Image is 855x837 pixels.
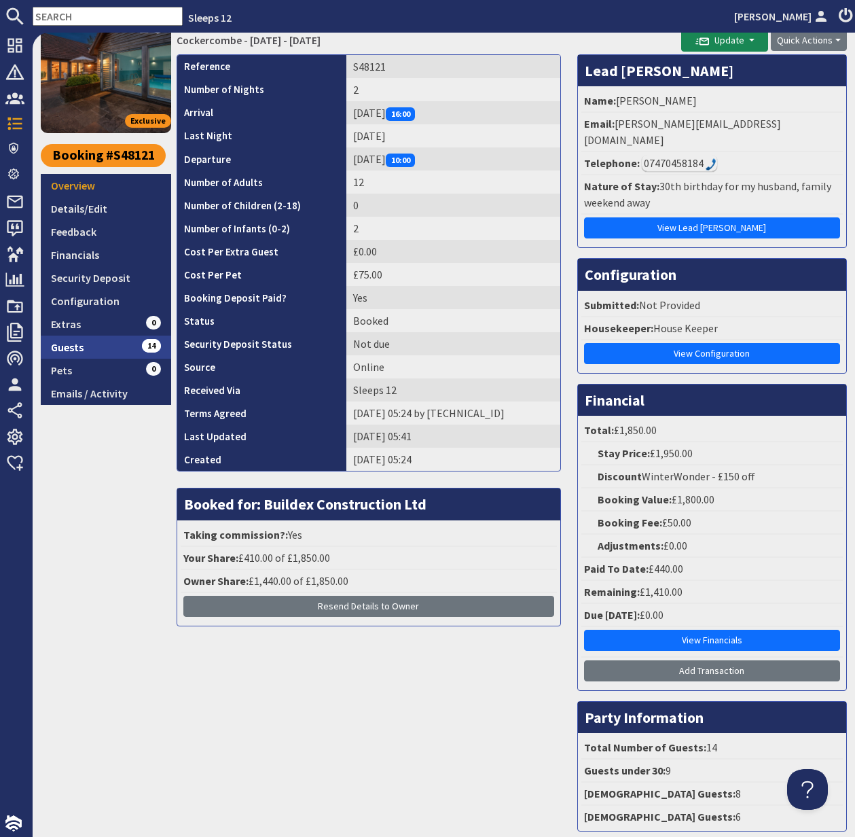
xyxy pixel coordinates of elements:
li: Not Provided [581,294,843,317]
img: Cockercombe's icon [41,3,171,133]
a: Sleeps 12 [188,11,232,24]
input: SEARCH [33,7,183,26]
strong: Name: [584,94,616,107]
td: [DATE] 05:24 [346,448,560,471]
a: Configuration [41,289,171,313]
strong: Due [DATE]: [584,608,640,622]
li: £0.00 [581,535,843,558]
span: - [244,33,248,47]
th: Security Deposit Status [177,332,346,355]
a: Cockercombe's icon9.1Exclusive [41,3,171,133]
th: Terms Agreed [177,402,346,425]
th: Status [177,309,346,332]
span: Resend Details to Owner [318,600,419,612]
td: £0.00 [346,240,560,263]
a: View Configuration [584,343,840,364]
strong: Taking commission?: [183,528,288,541]
img: staytech_i_w-64f4e8e9ee0a9c174fd5317b4b171b261742d2d393467e5bdba4413f4f884c10.svg [5,815,22,832]
span: 0 [146,362,161,376]
th: Departure [177,147,346,171]
button: Update [681,30,768,52]
button: Quick Actions [771,30,847,51]
strong: Housekeeper: [584,321,653,335]
strong: Adjustments: [598,539,663,552]
li: 30th birthday for my husband, family weekend away [581,175,843,215]
i: Agreements were checked at the time of signing booking terms:<br>- I AGREE to take out appropriat... [247,409,257,420]
li: House Keeper [581,317,843,340]
td: [DATE] [346,147,560,171]
li: £1,800.00 [581,488,843,512]
a: Overview [41,174,171,197]
li: £440.00 [581,558,843,581]
li: £1,850.00 [581,419,843,442]
th: Number of Nights [177,78,346,101]
th: Last Updated [177,425,346,448]
strong: Total: [584,423,614,437]
button: Resend Details to Owner [183,596,554,617]
span: Update [695,34,744,46]
td: [DATE] [346,124,560,147]
a: Cockercombe [177,33,242,47]
li: [PERSON_NAME][EMAIL_ADDRESS][DOMAIN_NAME] [581,113,843,152]
strong: [DEMOGRAPHIC_DATA] Guests: [584,810,735,823]
li: £1,410.00 [581,581,843,604]
strong: Paid To Date: [584,562,649,575]
a: Feedback [41,220,171,243]
th: Created [177,448,346,471]
td: 2 [346,78,560,101]
td: 0 [346,194,560,217]
h3: Financial [578,385,846,416]
th: Number of Adults [177,171,346,194]
strong: Total Number of Guests: [584,741,706,754]
iframe: Toggle Customer Support [787,769,828,810]
strong: Your Share: [183,551,238,565]
h3: Lead [PERSON_NAME] [578,55,846,86]
th: Number of Children (2-18) [177,194,346,217]
td: S48121 [346,55,560,78]
a: View Financials [584,630,840,651]
th: Cost Per Extra Guest [177,240,346,263]
a: Financials [41,243,171,266]
td: 12 [346,171,560,194]
strong: Owner Share: [183,574,249,588]
a: Add Transaction [584,660,840,681]
strong: Guests under 30: [584,764,666,777]
a: Booking #S48121 [41,144,166,167]
td: [DATE] 05:24 by [TECHNICAL_ID] [346,402,560,425]
td: £75.00 [346,263,560,286]
h3: Configuration [578,259,846,290]
td: Not due [346,332,560,355]
th: Arrival [177,101,346,124]
a: Emails / Activity [41,382,171,405]
strong: Telephone: [584,156,640,170]
strong: Email: [584,117,615,130]
th: Source [177,355,346,378]
strong: Booking Value: [598,493,672,506]
h3: Booked for: Buildex Construction Ltd [177,488,560,520]
td: Online [346,355,560,378]
li: £50.00 [581,512,843,535]
li: WinterWonder - £150 off [581,465,843,488]
strong: Nature of Stay: [584,179,659,193]
li: £1,950.00 [581,442,843,465]
strong: Booking Fee: [598,516,662,529]
a: Security Deposit [41,266,171,289]
li: £410.00 of £1,850.00 [181,547,557,570]
th: Booking Deposit Paid? [177,286,346,309]
span: 10:00 [386,154,416,167]
td: [DATE] 05:41 [346,425,560,448]
td: Yes [346,286,560,309]
span: 16:00 [386,107,416,121]
h3: Party Information [578,702,846,733]
th: Cost Per Pet [177,263,346,286]
li: 9 [581,760,843,783]
div: Call: 07470458184 [642,155,717,171]
li: 14 [581,736,843,760]
a: Pets0 [41,359,171,382]
li: £0.00 [581,604,843,627]
a: [DATE] - [DATE] [250,33,321,47]
td: 2 [346,217,560,240]
li: 8 [581,783,843,806]
th: Received Via [177,378,346,402]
